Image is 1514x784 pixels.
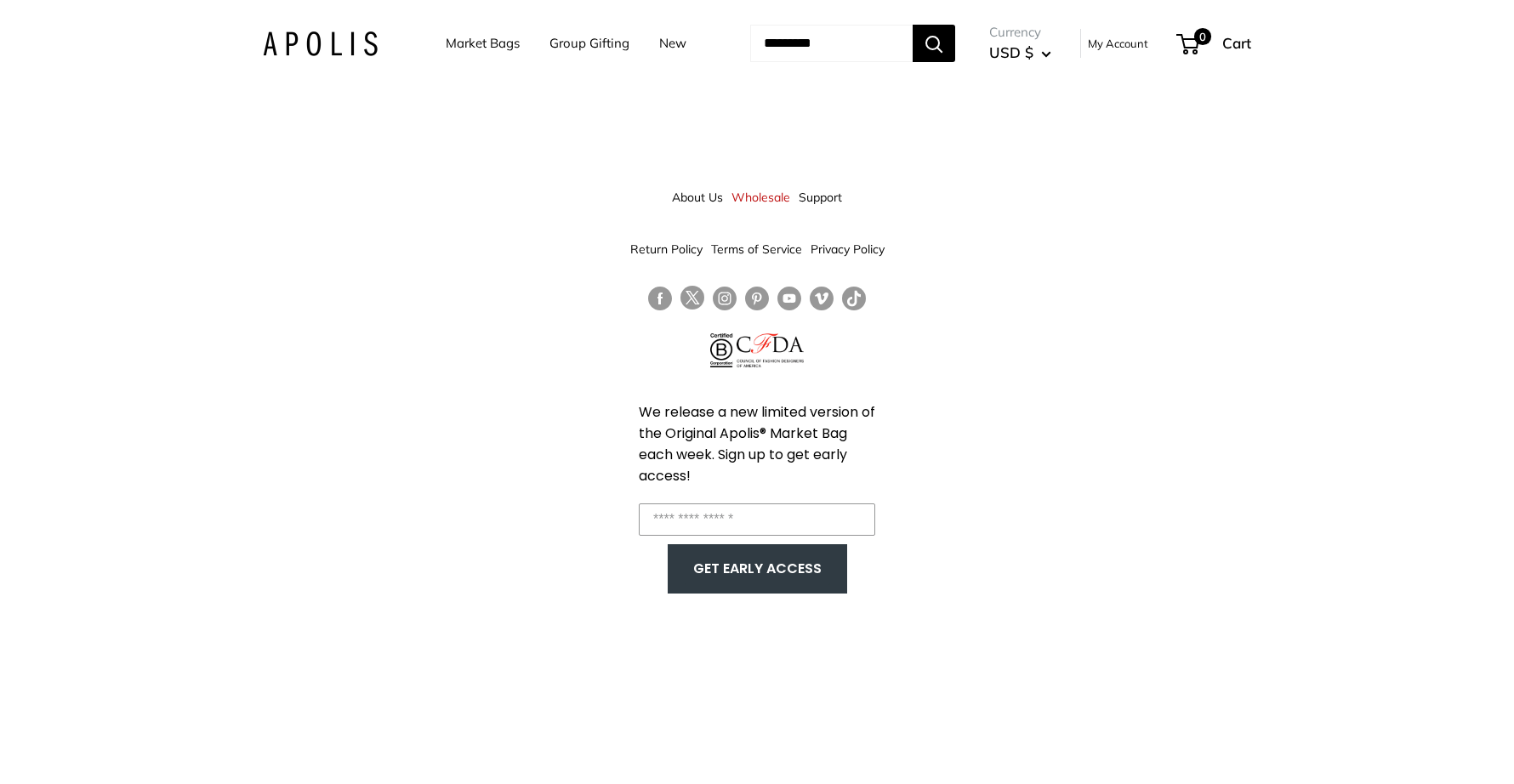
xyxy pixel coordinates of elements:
a: Group Gifting [549,31,629,55]
a: Follow us on Vimeo [810,286,834,310]
a: 0 Cart [1178,30,1251,57]
button: Search [913,25,955,62]
a: Follow us on YouTube [777,286,801,310]
a: Follow us on Pinterest [745,286,769,310]
iframe: Sign Up via Text for Offers [14,719,182,770]
img: Certified B Corporation [710,333,733,367]
img: Apolis [263,31,378,56]
input: Search... [750,25,913,62]
a: About Us [672,182,723,213]
span: Currency [989,20,1051,44]
a: Support [799,182,842,213]
button: GET EARLY ACCESS [685,553,830,585]
span: We release a new limited version of the Original Apolis® Market Bag each week. Sign up to get ear... [639,402,875,486]
span: 0 [1194,28,1211,45]
a: Follow us on Instagram [713,286,737,310]
a: Privacy Policy [811,234,885,264]
span: Cart [1222,34,1251,52]
button: USD $ [989,39,1051,66]
img: Council of Fashion Designers of America Member [737,333,804,367]
a: Market Bags [446,31,520,55]
input: Enter your email [639,503,875,536]
a: Return Policy [630,234,703,264]
a: Follow us on Facebook [648,286,672,310]
span: USD $ [989,43,1033,61]
a: Terms of Service [711,234,802,264]
a: Follow us on Twitter [680,286,704,316]
a: My Account [1088,33,1148,54]
a: Follow us on Tumblr [842,286,866,310]
a: Wholesale [731,182,790,213]
a: New [659,31,686,55]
